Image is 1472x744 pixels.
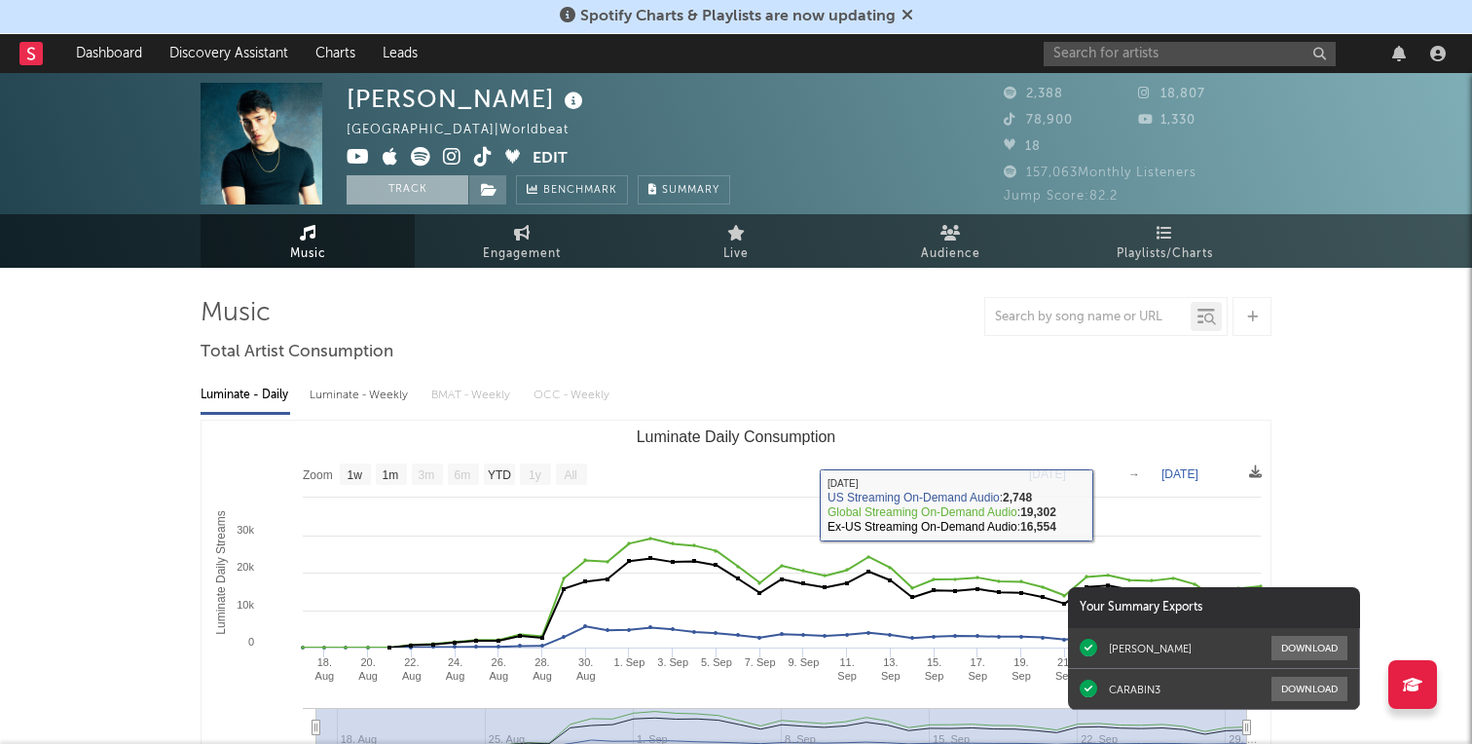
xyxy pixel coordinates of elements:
a: Music [201,214,415,268]
text: 0 [248,636,254,648]
span: Engagement [483,242,561,266]
text: Luminate Daily Consumption [637,428,836,445]
a: Engagement [415,214,629,268]
text: Zoom [303,468,333,482]
span: Spotify Charts & Playlists are now updating [580,9,896,24]
a: Discovery Assistant [156,34,302,73]
text: All [564,468,576,482]
text: 3m [419,468,435,482]
text: 26. Aug [489,656,508,682]
text: 24. Aug [446,656,465,682]
div: [PERSON_NAME] [347,83,588,115]
a: Charts [302,34,369,73]
span: 1,330 [1138,114,1196,127]
text: 1m [383,468,399,482]
span: Music [290,242,326,266]
span: Playlists/Charts [1117,242,1213,266]
div: CARABIN3 [1109,683,1160,696]
text: 20. Aug [358,656,378,682]
text: Luminate Daily Streams [214,510,228,634]
text: 15. Sep [925,656,944,682]
text: 22. Aug [402,656,422,682]
span: Benchmark [543,179,617,203]
span: Total Artist Consumption [201,341,393,364]
span: Jump Score: 82.2 [1004,190,1118,203]
button: Edit [533,147,568,171]
text: → [1128,467,1140,481]
text: 18. Aug [315,656,335,682]
text: 13. Sep [881,656,901,682]
text: 1y [529,468,541,482]
text: 7. Sep [745,656,776,668]
div: [GEOGRAPHIC_DATA] | Worldbeat [347,119,591,142]
text: 20k [237,561,254,573]
span: 18,807 [1138,88,1205,100]
text: 10k [237,599,254,611]
text: 30. Aug [576,656,596,682]
span: 78,900 [1004,114,1073,127]
text: 5. Sep [701,656,732,668]
text: 1w [348,468,363,482]
input: Search for artists [1044,42,1336,66]
text: 19. Sep [1012,656,1031,682]
div: Luminate - Daily [201,379,290,412]
span: Dismiss [902,9,913,24]
span: 2,388 [1004,88,1063,100]
text: 3. Sep [657,656,688,668]
text: YTD [488,468,511,482]
text: 1. Sep [614,656,645,668]
a: Playlists/Charts [1057,214,1271,268]
text: 30k [237,524,254,536]
a: Dashboard [62,34,156,73]
button: Download [1271,636,1347,660]
input: Search by song name or URL [985,310,1191,325]
div: Your Summary Exports [1068,587,1360,628]
button: Track [347,175,468,205]
a: Live [629,214,843,268]
text: 11. Sep [837,656,857,682]
text: [DATE] [1161,467,1198,481]
text: 21. Sep [1055,656,1075,682]
text: [DATE] [1029,467,1066,481]
text: 28. Aug [533,656,552,682]
div: Luminate - Weekly [310,379,412,412]
text: 9. Sep [788,656,819,668]
span: Summary [662,185,719,196]
span: Audience [921,242,980,266]
button: Download [1271,677,1347,701]
text: 6m [455,468,471,482]
text: 17. Sep [968,656,987,682]
a: Benchmark [516,175,628,205]
button: Summary [638,175,730,205]
a: Leads [369,34,431,73]
span: Live [723,242,749,266]
a: Audience [843,214,1057,268]
span: 18 [1004,140,1041,153]
div: [PERSON_NAME] [1109,642,1192,655]
span: 157,063 Monthly Listeners [1004,167,1196,179]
